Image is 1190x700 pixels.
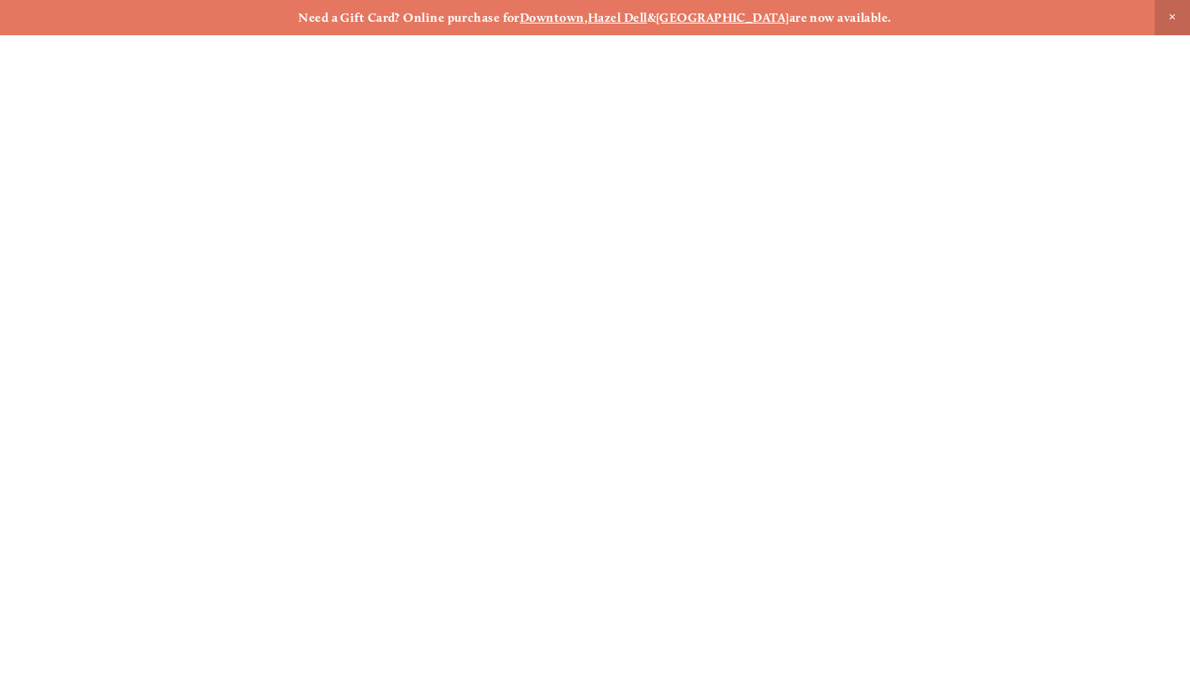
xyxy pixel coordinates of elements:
[585,10,588,25] strong: ,
[656,10,789,25] a: [GEOGRAPHIC_DATA]
[588,10,647,25] a: Hazel Dell
[298,10,520,25] strong: Need a Gift Card? Online purchase for
[520,10,585,25] a: Downtown
[789,10,892,25] strong: are now available.
[647,10,656,25] strong: &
